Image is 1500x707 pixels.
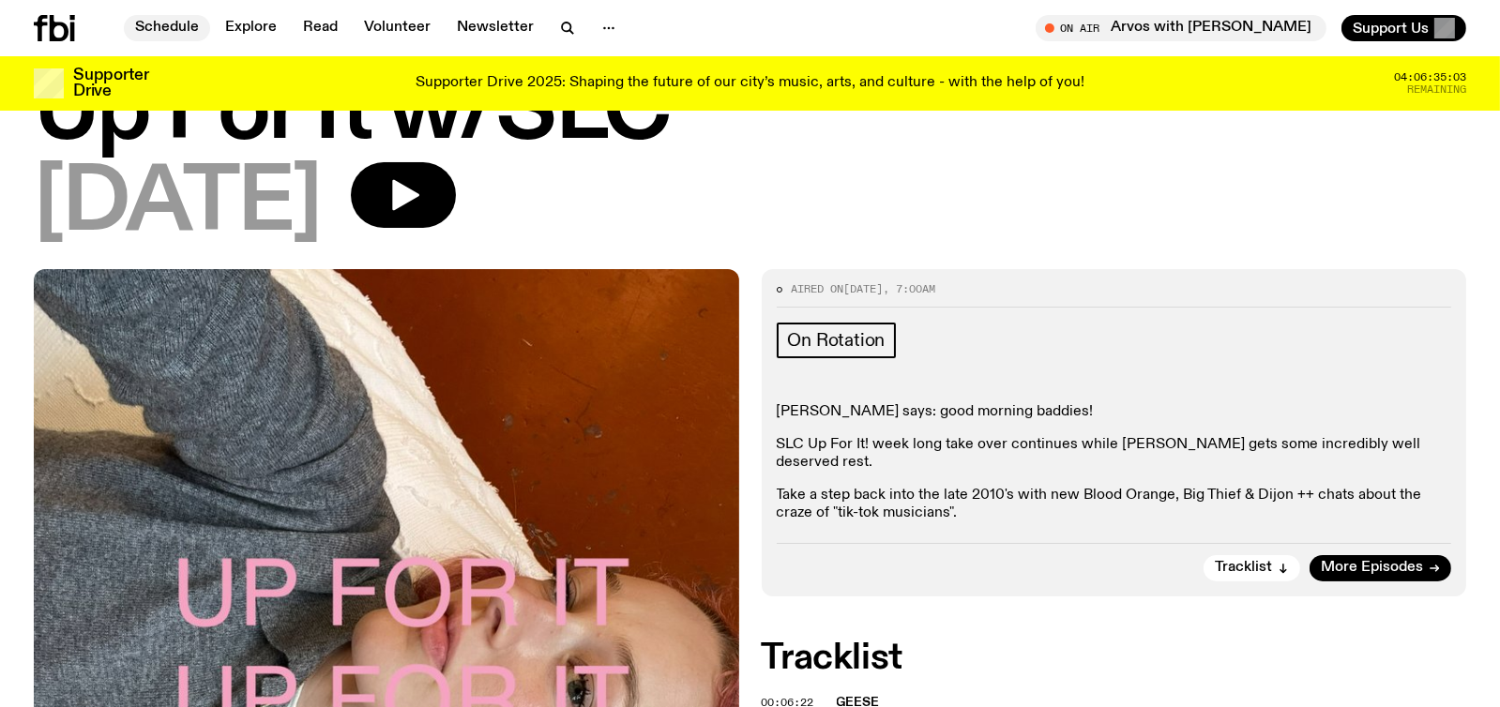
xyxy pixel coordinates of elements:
[446,15,545,41] a: Newsletter
[214,15,288,41] a: Explore
[1394,72,1466,83] span: 04:06:35:03
[34,162,321,247] span: [DATE]
[1310,555,1451,581] a: More Episodes
[124,15,210,41] a: Schedule
[777,436,1452,472] p: SLC Up For It! week long take over continues while [PERSON_NAME] gets some incredibly well deserv...
[353,15,442,41] a: Volunteer
[777,403,1452,421] p: [PERSON_NAME] says: good morning baddies!
[1341,15,1466,41] button: Support Us
[1321,561,1423,575] span: More Episodes
[73,68,148,99] h3: Supporter Drive
[884,281,936,296] span: , 7:00am
[777,487,1452,522] p: Take a step back into the late 2010's with new Blood Orange, Big Thief & Dijon ++ chats about the...
[1353,20,1429,37] span: Support Us
[1407,84,1466,95] span: Remaining
[34,70,1466,155] h1: Up For It w/SLC
[792,281,844,296] span: Aired on
[292,15,349,41] a: Read
[762,641,1467,675] h2: Tracklist
[1204,555,1300,581] button: Tracklist
[777,323,897,358] a: On Rotation
[1215,561,1272,575] span: Tracklist
[844,281,884,296] span: [DATE]
[416,75,1084,92] p: Supporter Drive 2025: Shaping the future of our city’s music, arts, and culture - with the help o...
[788,330,886,351] span: On Rotation
[1036,15,1326,41] button: On AirArvos with [PERSON_NAME]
